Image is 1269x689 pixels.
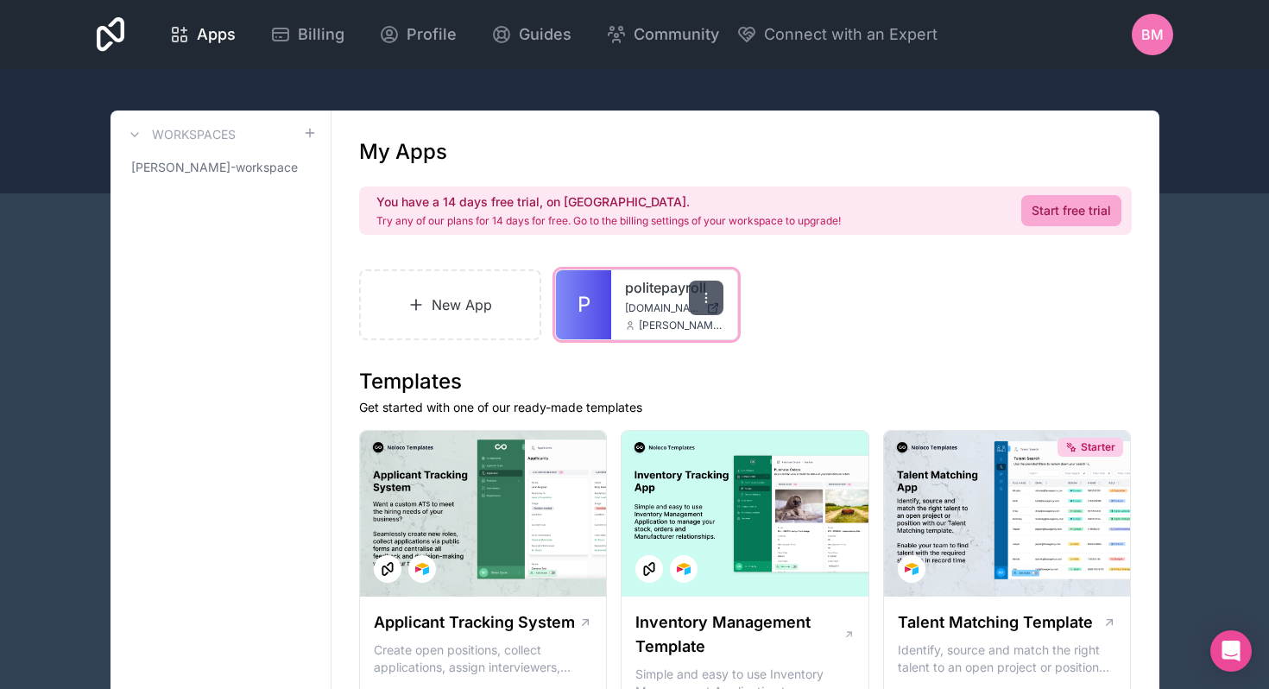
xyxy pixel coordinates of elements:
[374,610,575,635] h1: Applicant Tracking System
[1021,195,1121,226] a: Start free trial
[625,277,723,298] a: politepayroll
[736,22,938,47] button: Connect with an Expert
[592,16,733,54] a: Community
[124,124,236,145] a: Workspaces
[359,399,1132,416] p: Get started with one of our ready-made templates
[298,22,344,47] span: Billing
[256,16,358,54] a: Billing
[365,16,470,54] a: Profile
[519,22,571,47] span: Guides
[359,368,1132,395] h1: Templates
[131,159,298,176] span: [PERSON_NAME]-workspace
[625,301,723,315] a: [DOMAIN_NAME]
[898,642,1117,676] p: Identify, source and match the right talent to an open project or position with our Talent Matchi...
[1081,440,1115,454] span: Starter
[155,16,249,54] a: Apps
[898,610,1093,635] h1: Talent Matching Template
[376,193,841,211] h2: You have a 14 days free trial, on [GEOGRAPHIC_DATA].
[124,152,317,183] a: [PERSON_NAME]-workspace
[1210,630,1252,672] div: Open Intercom Messenger
[578,291,590,319] span: P
[374,642,593,676] p: Create open positions, collect applications, assign interviewers, centralise candidate feedback a...
[764,22,938,47] span: Connect with an Expert
[634,22,719,47] span: Community
[359,138,447,166] h1: My Apps
[1141,24,1164,45] span: Bm
[407,22,457,47] span: Profile
[477,16,585,54] a: Guides
[359,269,542,340] a: New App
[197,22,236,47] span: Apps
[677,562,691,576] img: Airtable Logo
[639,319,723,332] span: [PERSON_NAME][EMAIL_ADDRESS][DOMAIN_NAME]
[905,562,919,576] img: Airtable Logo
[635,610,843,659] h1: Inventory Management Template
[556,270,611,339] a: P
[415,562,429,576] img: Airtable Logo
[625,301,699,315] span: [DOMAIN_NAME]
[376,214,841,228] p: Try any of our plans for 14 days for free. Go to the billing settings of your workspace to upgrade!
[152,126,236,143] h3: Workspaces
